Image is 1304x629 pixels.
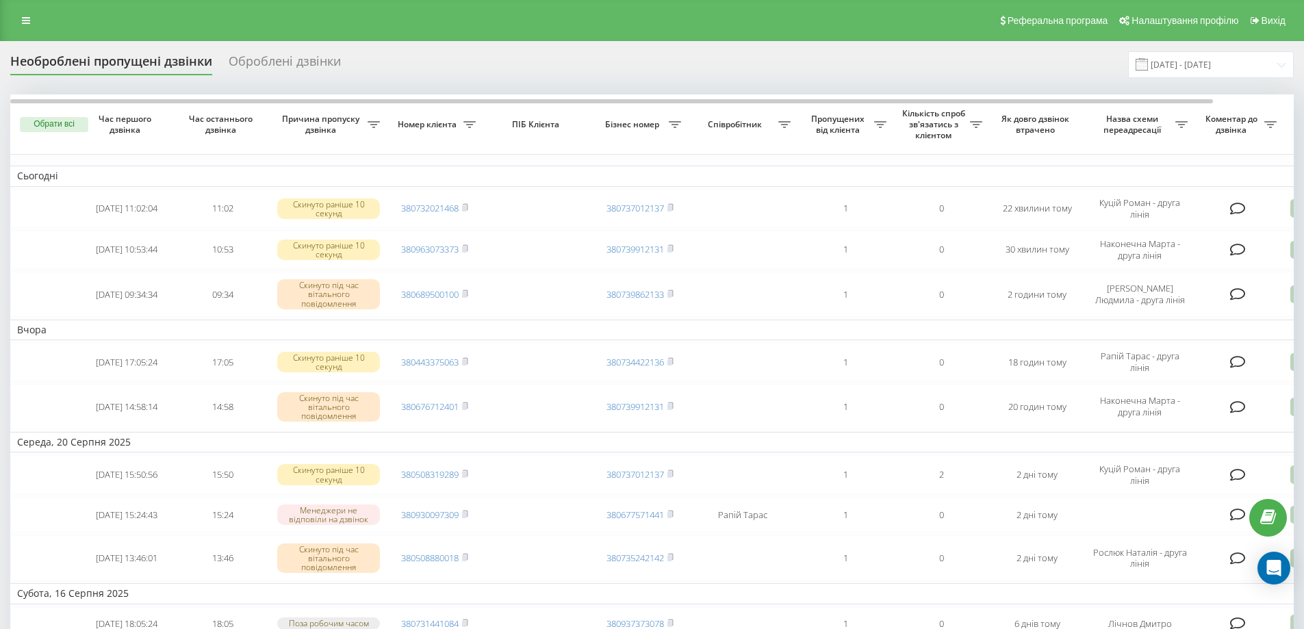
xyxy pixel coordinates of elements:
[893,231,989,269] td: 0
[1085,384,1194,429] td: Наконечна Марта - друга лінія
[494,119,580,130] span: ПІБ Клієнта
[277,240,380,260] div: Скинуто раніше 10 секунд
[277,198,380,219] div: Скинуто раніше 10 секунд
[797,384,893,429] td: 1
[688,497,797,533] td: Рапій Тарас
[797,343,893,381] td: 1
[1085,231,1194,269] td: Наконечна Марта - друга лінія
[893,384,989,429] td: 0
[401,288,459,300] a: 380689500100
[401,243,459,255] a: 380963073373
[1085,190,1194,228] td: Куцій Роман - друга лінія
[606,400,664,413] a: 380739912131
[1085,455,1194,493] td: Куцій Роман - друга лінія
[695,119,778,130] span: Співробітник
[1000,114,1074,135] span: Як довго дзвінок втрачено
[277,543,380,574] div: Скинуто під час вітального повідомлення
[79,343,175,381] td: [DATE] 17:05:24
[277,464,380,485] div: Скинуто раніше 10 секунд
[989,384,1085,429] td: 20 годин тому
[1008,15,1108,26] span: Реферальна програма
[989,272,1085,317] td: 2 години тому
[401,552,459,564] a: 380508880018
[797,231,893,269] td: 1
[606,509,664,521] a: 380677571441
[401,202,459,214] a: 380732021468
[175,384,270,429] td: 14:58
[893,190,989,228] td: 0
[277,114,368,135] span: Причина пропуску дзвінка
[79,231,175,269] td: [DATE] 10:53:44
[79,497,175,533] td: [DATE] 15:24:43
[79,535,175,580] td: [DATE] 13:46:01
[893,497,989,533] td: 0
[900,108,970,140] span: Кількість спроб зв'язатись з клієнтом
[10,54,212,75] div: Необроблені пропущені дзвінки
[606,202,664,214] a: 380737012137
[401,468,459,480] a: 380508319289
[606,288,664,300] a: 380739862133
[401,356,459,368] a: 380443375063
[277,352,380,372] div: Скинуто раніше 10 секунд
[277,617,380,629] div: Поза робочим часом
[394,119,463,130] span: Номер клієнта
[989,455,1085,493] td: 2 дні тому
[989,231,1085,269] td: 30 хвилин тому
[175,231,270,269] td: 10:53
[989,190,1085,228] td: 22 хвилини тому
[606,468,664,480] a: 380737012137
[175,190,270,228] td: 11:02
[989,535,1085,580] td: 2 дні тому
[175,535,270,580] td: 13:46
[401,400,459,413] a: 380676712401
[175,497,270,533] td: 15:24
[1085,343,1194,381] td: Рапій Тарас - друга лінія
[79,190,175,228] td: [DATE] 11:02:04
[277,279,380,309] div: Скинуто під час вітального повідомлення
[1201,114,1264,135] span: Коментар до дзвінка
[79,272,175,317] td: [DATE] 09:34:34
[989,343,1085,381] td: 18 годин тому
[79,384,175,429] td: [DATE] 14:58:14
[606,243,664,255] a: 380739912131
[277,504,380,525] div: Менеджери не відповіли на дзвінок
[401,509,459,521] a: 380930097309
[1257,552,1290,585] div: Open Intercom Messenger
[175,272,270,317] td: 09:34
[797,497,893,533] td: 1
[229,54,341,75] div: Оброблені дзвінки
[797,535,893,580] td: 1
[599,119,669,130] span: Бізнес номер
[893,535,989,580] td: 0
[893,272,989,317] td: 0
[175,343,270,381] td: 17:05
[804,114,874,135] span: Пропущених від клієнта
[186,114,259,135] span: Час останнього дзвінка
[90,114,164,135] span: Час першого дзвінка
[893,343,989,381] td: 0
[1262,15,1286,26] span: Вихід
[893,455,989,493] td: 2
[797,455,893,493] td: 1
[606,552,664,564] a: 380735242142
[606,356,664,368] a: 380734422136
[1132,15,1238,26] span: Налаштування профілю
[1085,535,1194,580] td: Рослюк Наталія - друга лінія
[797,190,893,228] td: 1
[79,455,175,493] td: [DATE] 15:50:56
[797,272,893,317] td: 1
[277,392,380,422] div: Скинуто під час вітального повідомлення
[175,455,270,493] td: 15:50
[20,117,88,132] button: Обрати всі
[1085,272,1194,317] td: [PERSON_NAME] Людмила - друга лінія
[1092,114,1175,135] span: Назва схеми переадресації
[989,497,1085,533] td: 2 дні тому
